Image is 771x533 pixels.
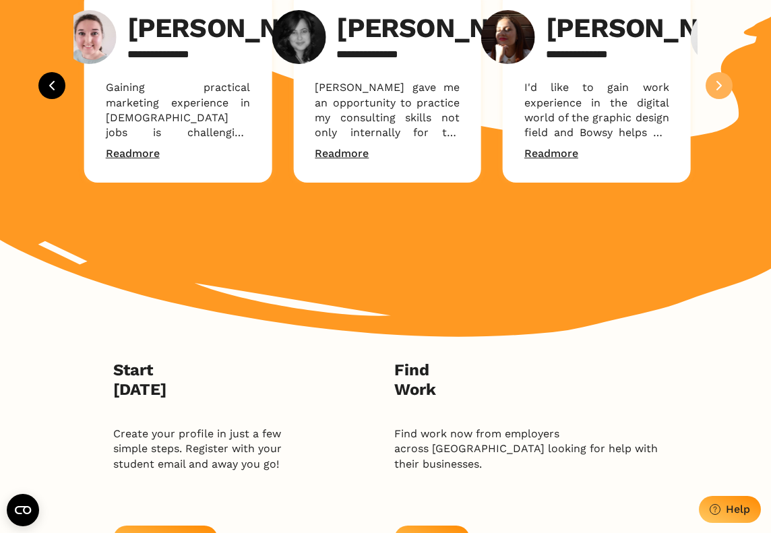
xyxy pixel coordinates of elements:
[336,12,557,44] h3: [PERSON_NAME]
[394,427,658,472] p: Find work now from employers across [GEOGRAPHIC_DATA] looking for help with their businesses.
[691,10,745,64] img: Aylin Aygun
[699,496,761,523] button: Help
[546,12,766,44] h3: [PERSON_NAME]
[7,494,39,526] button: Open CMP widget
[106,80,251,141] p: Gaining practical marketing experience in [DEMOGRAPHIC_DATA] jobs is challenging. [PERSON_NAME] h...
[315,146,369,161] a: Read more
[726,503,750,515] div: Help
[481,10,535,64] img: Samantha Amodio
[524,146,578,161] a: Read more
[106,146,160,161] a: Read more
[127,12,348,44] h3: [PERSON_NAME]
[706,72,733,99] button: Next
[38,72,65,99] button: Previous
[63,10,117,64] img: Eileen Larkin
[394,360,436,400] h2: Find Work
[315,80,460,141] p: [PERSON_NAME] gave me an opportunity to practice my consulting skills not only internally for the...
[113,427,282,472] p: Create your profile in just a few simple steps. Register with your student email and away you go!
[524,80,669,141] p: I'd like to gain work experience in the digital world of the graphic design field and Bowsy helps...
[272,10,326,64] img: Shaleen Narula
[113,360,166,400] h2: Start [DATE]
